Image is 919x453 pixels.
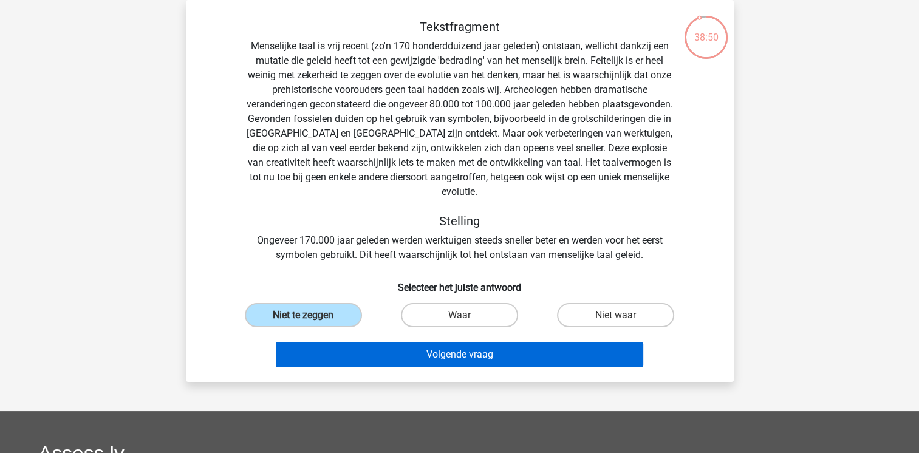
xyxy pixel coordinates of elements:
[205,19,714,262] div: Menselijke taal is vrij recent (zo'n 170 honderdduizend jaar geleden) ontstaan, wellicht dankzij ...
[244,19,675,34] h5: Tekstfragment
[683,15,729,45] div: 38:50
[276,342,643,367] button: Volgende vraag
[557,303,674,327] label: Niet waar
[245,303,362,327] label: Niet te zeggen
[205,272,714,293] h6: Selecteer het juiste antwoord
[401,303,518,327] label: Waar
[244,214,675,228] h5: Stelling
